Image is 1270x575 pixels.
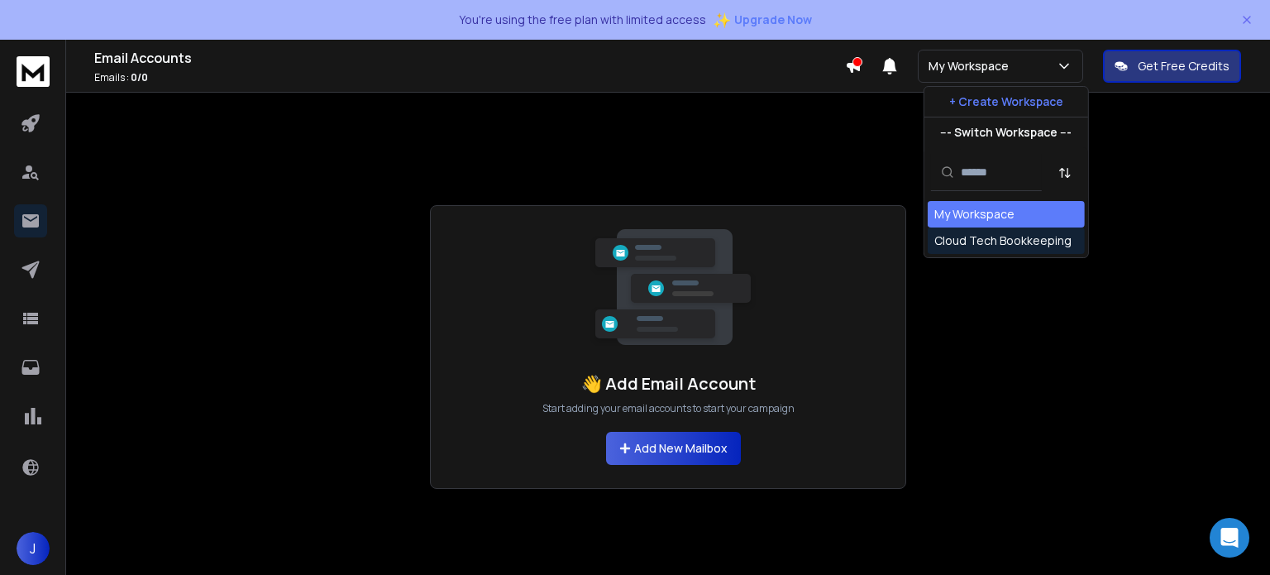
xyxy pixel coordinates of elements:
div: My Workspace [934,206,1015,223]
p: + Create Workspace [949,93,1063,110]
button: + Create Workspace [924,87,1088,117]
span: ✨ [713,8,731,31]
span: Upgrade Now [734,12,812,28]
p: --- Switch Workspace --- [940,124,1072,141]
p: You're using the free plan with limited access [459,12,706,28]
p: Start adding your email accounts to start your campaign [542,402,795,415]
div: Open Intercom Messenger [1210,518,1249,558]
span: 0 / 0 [131,70,148,84]
button: Add New Mailbox [606,432,741,465]
div: Cloud Tech Bookkeeping [934,232,1072,249]
p: Emails : [94,71,845,84]
img: logo [17,56,50,87]
p: Get Free Credits [1138,58,1229,74]
button: J [17,532,50,565]
button: ✨Upgrade Now [713,3,812,36]
button: Get Free Credits [1103,50,1241,83]
p: My Workspace [929,58,1015,74]
button: Sort by Sort A-Z [1048,156,1081,189]
h1: Email Accounts [94,48,845,68]
h1: 👋 Add Email Account [581,372,756,395]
